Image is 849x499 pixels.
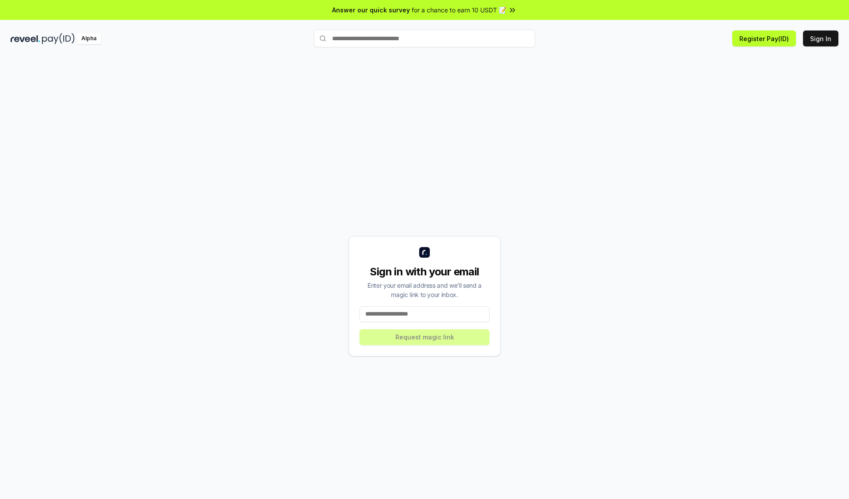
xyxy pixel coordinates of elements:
img: logo_small [419,247,430,258]
img: pay_id [42,33,75,44]
img: reveel_dark [11,33,40,44]
span: for a chance to earn 10 USDT 📝 [412,5,506,15]
button: Sign In [803,30,838,46]
button: Register Pay(ID) [732,30,796,46]
span: Answer our quick survey [332,5,410,15]
div: Alpha [76,33,101,44]
div: Enter your email address and we’ll send a magic link to your inbox. [359,281,490,299]
div: Sign in with your email [359,265,490,279]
